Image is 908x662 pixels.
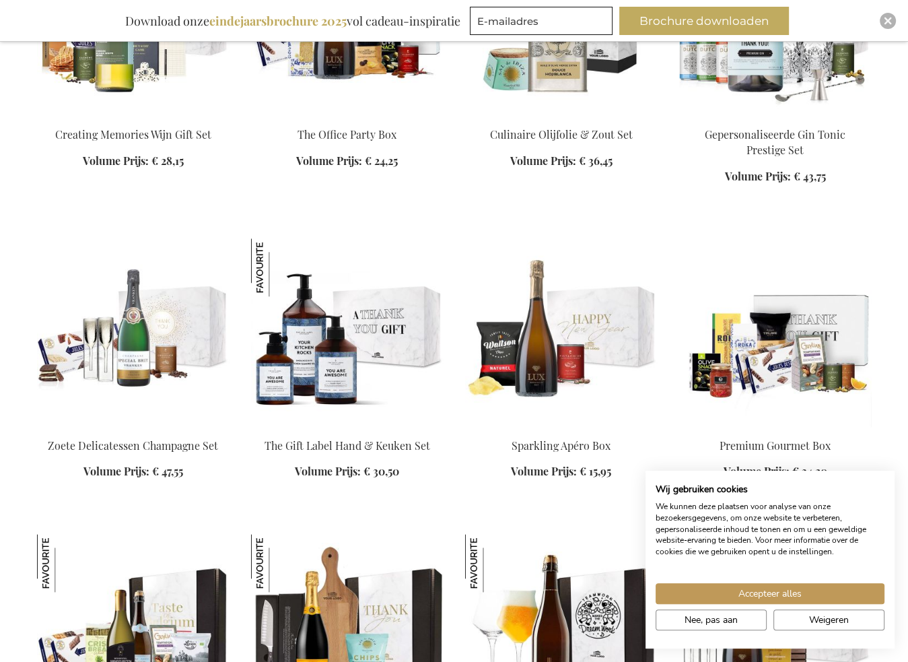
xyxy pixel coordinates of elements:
[37,238,230,427] img: Sweet Delights Champagne Set
[295,464,361,478] span: Volume Prijs:
[510,154,576,168] span: Volume Prijs:
[295,464,399,479] a: Volume Prijs: € 30,50
[365,154,398,168] span: € 24,25
[679,238,872,427] img: Premium Gourmet Box
[720,438,831,453] a: Premium Gourmet Box
[251,238,309,296] img: The Gift Label Hand & Keuken Set
[511,464,611,479] a: Volume Prijs: € 15,95
[792,464,827,478] span: € 34,20
[265,438,430,453] a: The Gift Label Hand & Keuken Set
[510,154,613,169] a: Volume Prijs: € 36,45
[251,110,444,123] a: The Office Party Box The Office Party Box
[470,7,617,39] form: marketing offers and promotions
[884,17,892,25] img: Close
[296,154,398,169] a: Volume Prijs: € 24,25
[363,464,399,478] span: € 30,50
[773,609,884,630] button: Alle cookies weigeren
[679,422,872,434] a: Premium Gourmet Box
[724,464,827,479] a: Volume Prijs: € 34,20
[83,464,183,479] a: Volume Prijs: € 47,55
[209,13,347,29] b: eindejaarsbrochure 2025
[705,127,845,157] a: Gepersonaliseerde Gin Tonic Prestige Set
[296,154,362,168] span: Volume Prijs:
[725,169,826,185] a: Volume Prijs: € 43,75
[465,534,523,592] img: Fourchette Bier Gift Box
[511,464,577,478] span: Volume Prijs:
[656,609,767,630] button: Pas cookie voorkeuren aan
[465,422,658,434] a: Sparkling Apero Box
[794,169,826,183] span: € 43,75
[490,127,633,141] a: Culinaire Olijfolie & Zout Set
[298,127,396,141] a: The Office Party Box
[579,154,613,168] span: € 36,45
[251,422,444,434] a: The Gift Label Hand & Kitchen Set The Gift Label Hand & Keuken Set
[656,501,884,558] p: We kunnen deze plaatsen voor analyse van onze bezoekersgegevens, om onze website te verbeteren, g...
[725,169,791,183] span: Volume Prijs:
[37,534,95,592] img: Taste Of Belgium Gift Set
[465,238,658,427] img: Sparkling Apero Box
[809,613,849,627] span: Weigeren
[465,110,658,123] a: Olive & Salt Culinary Set Culinaire Olijfolie & Zout Set
[685,613,738,627] span: Nee, pas aan
[619,7,789,35] button: Brochure downloaden
[37,422,230,434] a: Sweet Delights Champagne Set
[83,464,149,478] span: Volume Prijs:
[656,583,884,604] button: Accepteer alle cookies
[679,110,872,123] a: Personalised Gin Tonic Prestige Set Gepersonaliseerde Gin Tonic Prestige Set
[48,438,218,453] a: Zoete Delicatessen Champagne Set
[470,7,613,35] input: E-mailadres
[251,238,444,427] img: The Gift Label Hand & Kitchen Set
[512,438,610,453] a: Sparkling Apéro Box
[738,587,802,601] span: Accepteer alles
[656,484,884,496] h2: Wij gebruiken cookies
[724,464,790,478] span: Volume Prijs:
[880,13,896,29] div: Close
[152,464,183,478] span: € 47,55
[580,464,611,478] span: € 15,95
[251,534,309,592] img: Luxe Gastronomische Gift Box
[119,7,466,35] div: Download onze vol cadeau-inspiratie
